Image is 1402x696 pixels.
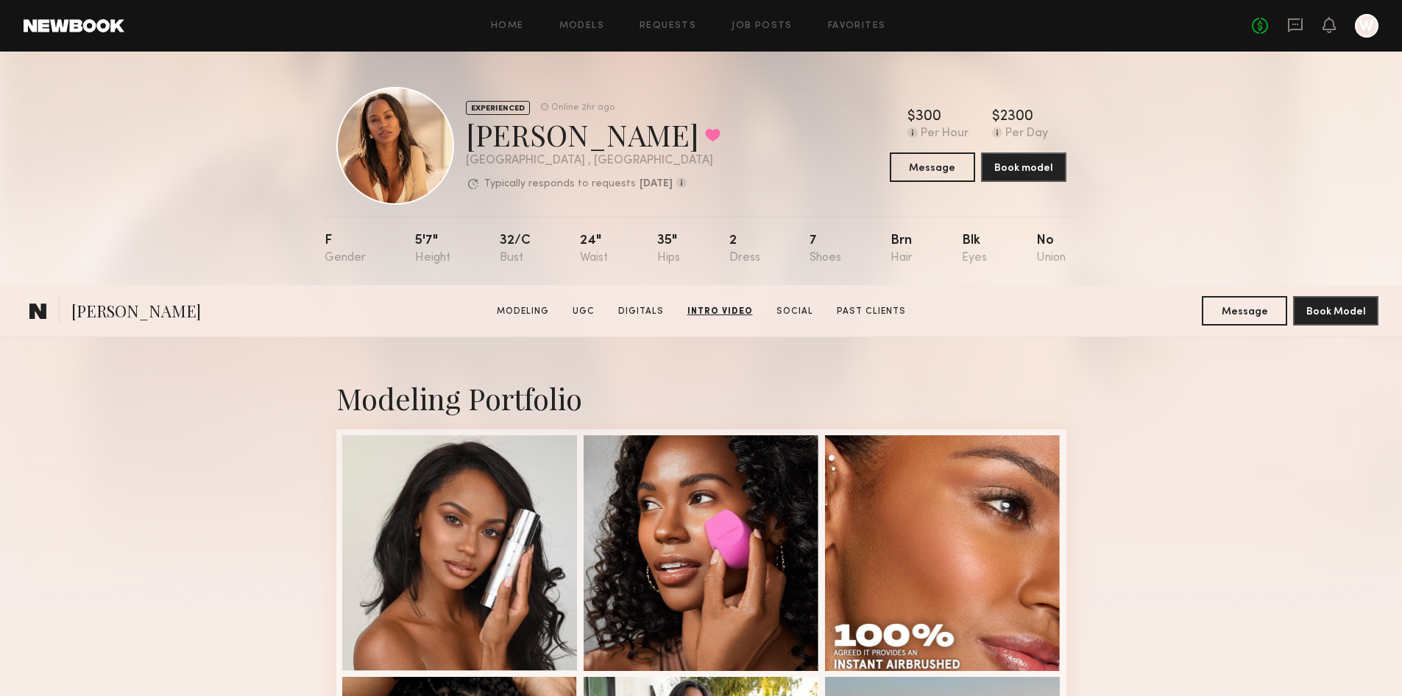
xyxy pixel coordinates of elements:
div: 24" [580,234,608,264]
div: 35" [657,234,680,264]
div: 5'7" [415,234,450,264]
p: Typically responds to requests [484,179,636,189]
button: Message [1202,296,1287,326]
div: $ [992,110,1000,124]
div: Modeling Portfolio [336,379,1066,418]
button: Book Model [1293,296,1378,326]
a: Requests [640,21,696,31]
div: 2300 [1000,110,1033,124]
div: EXPERIENCED [466,101,530,115]
div: [PERSON_NAME] [466,115,721,154]
a: Intro Video [681,305,759,318]
a: Job Posts [732,21,793,31]
div: 32/c [500,234,531,264]
div: Online 2hr ago [551,103,615,113]
a: Book Model [1293,304,1378,317]
div: Blk [962,234,987,264]
a: W [1355,14,1378,38]
div: Per Hour [921,127,969,141]
div: F [325,234,366,264]
button: Book model [981,152,1066,182]
div: 300 [916,110,941,124]
div: $ [907,110,916,124]
a: Favorites [828,21,886,31]
a: Models [559,21,604,31]
div: Brn [891,234,913,264]
button: Message [890,152,975,182]
div: Per Day [1005,127,1048,141]
div: 7 [810,234,841,264]
div: No [1036,234,1066,264]
a: Social [771,305,819,318]
a: Modeling [491,305,555,318]
a: UGC [567,305,601,318]
b: [DATE] [640,179,673,189]
div: 2 [729,234,760,264]
span: [PERSON_NAME] [71,300,201,326]
a: Past Clients [831,305,912,318]
a: Digitals [612,305,670,318]
div: [GEOGRAPHIC_DATA] , [GEOGRAPHIC_DATA] [466,155,721,167]
a: Home [491,21,524,31]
